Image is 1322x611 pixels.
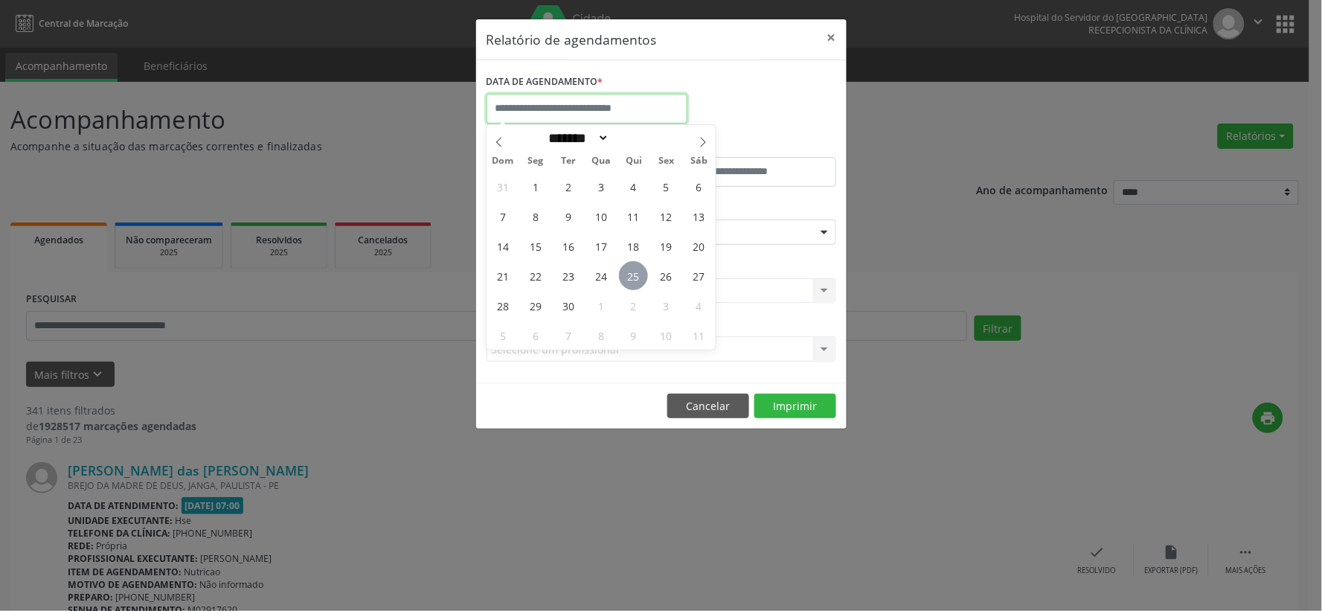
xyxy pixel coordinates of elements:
[521,202,550,231] span: Setembro 8, 2025
[487,71,603,94] label: DATA DE AGENDAMENTO
[619,231,648,260] span: Setembro 18, 2025
[553,291,583,320] span: Setembro 30, 2025
[684,231,713,260] span: Setembro 20, 2025
[488,172,517,201] span: Agosto 31, 2025
[521,172,550,201] span: Setembro 1, 2025
[521,321,550,350] span: Outubro 6, 2025
[617,156,650,166] span: Qui
[619,321,648,350] span: Outubro 9, 2025
[487,156,519,166] span: Dom
[684,202,713,231] span: Setembro 13, 2025
[521,261,550,290] span: Setembro 22, 2025
[609,130,658,146] input: Year
[553,261,583,290] span: Setembro 23, 2025
[619,172,648,201] span: Setembro 4, 2025
[652,291,681,320] span: Outubro 3, 2025
[652,231,681,260] span: Setembro 19, 2025
[488,202,517,231] span: Setembro 7, 2025
[586,321,615,350] span: Outubro 8, 2025
[586,261,615,290] span: Setembro 24, 2025
[488,261,517,290] span: Setembro 21, 2025
[553,202,583,231] span: Setembro 9, 2025
[553,231,583,260] span: Setembro 16, 2025
[652,202,681,231] span: Setembro 12, 2025
[665,134,836,157] label: ATÉ
[652,172,681,201] span: Setembro 5, 2025
[519,156,552,166] span: Seg
[521,291,550,320] span: Setembro 29, 2025
[586,202,615,231] span: Setembro 10, 2025
[488,321,517,350] span: Outubro 5, 2025
[667,394,749,419] button: Cancelar
[684,261,713,290] span: Setembro 27, 2025
[650,156,683,166] span: Sex
[619,291,648,320] span: Outubro 2, 2025
[619,202,648,231] span: Setembro 11, 2025
[552,156,585,166] span: Ter
[684,172,713,201] span: Setembro 6, 2025
[553,172,583,201] span: Setembro 2, 2025
[652,321,681,350] span: Outubro 10, 2025
[553,321,583,350] span: Outubro 7, 2025
[652,261,681,290] span: Setembro 26, 2025
[586,291,615,320] span: Outubro 1, 2025
[521,231,550,260] span: Setembro 15, 2025
[488,291,517,320] span: Setembro 28, 2025
[619,261,648,290] span: Setembro 25, 2025
[586,172,615,201] span: Setembro 3, 2025
[684,321,713,350] span: Outubro 11, 2025
[754,394,836,419] button: Imprimir
[487,30,657,49] h5: Relatório de agendamentos
[488,231,517,260] span: Setembro 14, 2025
[683,156,716,166] span: Sáb
[544,130,609,146] select: Month
[817,19,847,56] button: Close
[586,231,615,260] span: Setembro 17, 2025
[585,156,617,166] span: Qua
[684,291,713,320] span: Outubro 4, 2025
